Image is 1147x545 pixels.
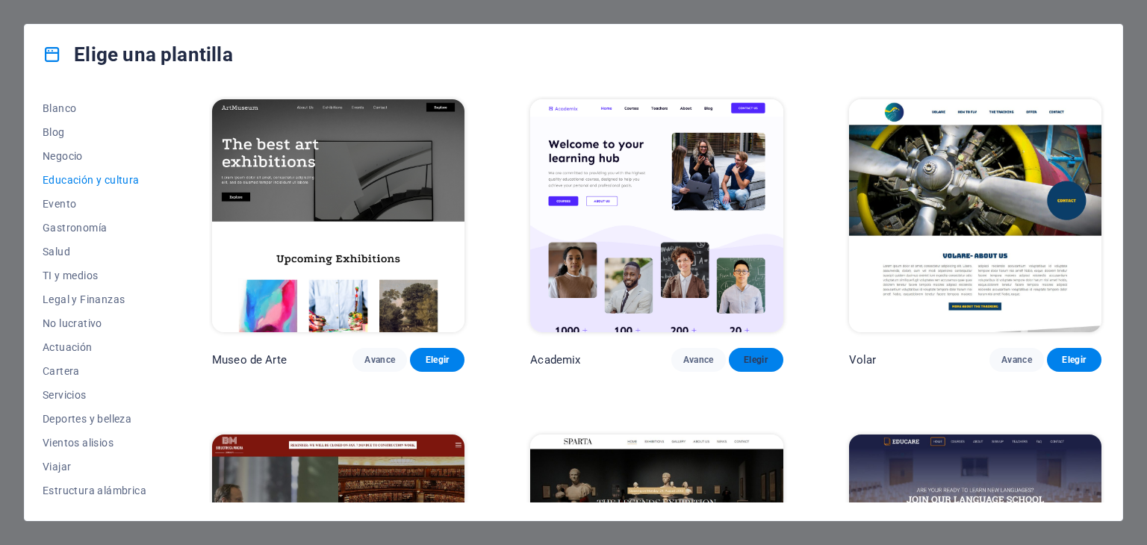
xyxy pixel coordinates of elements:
font: Servicios [43,389,87,401]
font: Negocio [43,150,83,162]
button: Blanco [43,96,146,120]
button: Evento [43,192,146,216]
button: Negocio [43,144,146,168]
button: Deportes y belleza [43,407,146,431]
button: Elegir [729,348,783,372]
font: Vientos alisios [43,437,114,449]
button: Estructura alámbrica [43,479,146,502]
button: Servicios [43,383,146,407]
font: Avance [364,355,395,365]
button: Cartera [43,359,146,383]
font: Avance [683,355,714,365]
button: Actuación [43,335,146,359]
font: Volar [849,353,877,367]
font: Legal y Finanzas [43,293,125,305]
font: Avance [1001,355,1032,365]
font: Elige una plantilla [74,43,233,66]
button: Viajar [43,455,146,479]
font: TI y medios [43,270,98,281]
font: Blog [43,126,65,138]
font: Salud [43,246,70,258]
font: Actuación [43,341,93,353]
font: Museo de Arte [212,353,287,367]
font: Evento [43,198,76,210]
button: Blog [43,120,146,144]
font: Elegir [1062,355,1086,365]
button: Avance [671,348,726,372]
font: Elegir [744,355,768,365]
img: Museo de Arte [212,99,464,332]
font: Estructura alámbrica [43,485,146,496]
button: Vientos alisios [43,431,146,455]
button: TI y medios [43,264,146,287]
button: No lucrativo [43,311,146,335]
font: Elegir [426,355,450,365]
button: Avance [989,348,1044,372]
button: Elegir [410,348,464,372]
font: Gastronomía [43,222,107,234]
font: Educación y cultura [43,174,140,186]
font: Deportes y belleza [43,413,131,425]
font: Viajar [43,461,71,473]
img: Volar [849,99,1101,332]
img: Academix [530,99,783,332]
button: Salud [43,240,146,264]
font: Cartera [43,365,80,377]
button: Legal y Finanzas [43,287,146,311]
button: Elegir [1047,348,1101,372]
font: Academix [530,353,580,367]
font: No lucrativo [43,317,102,329]
font: Blanco [43,102,76,114]
button: Gastronomía [43,216,146,240]
button: Educación y cultura [43,168,146,192]
button: Avance [352,348,407,372]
